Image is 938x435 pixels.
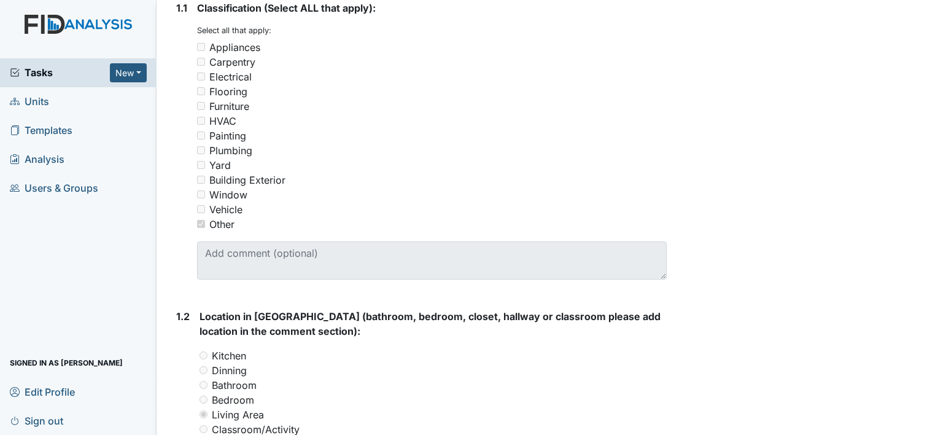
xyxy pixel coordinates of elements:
button: New [110,63,147,82]
div: Carpentry [209,55,255,69]
input: Kitchen [200,351,207,359]
div: Plumbing [209,143,252,158]
span: Sign out [10,411,63,430]
input: Painting [197,131,205,139]
input: Bedroom [200,396,207,404]
div: Appliances [209,40,260,55]
div: HVAC [209,114,236,128]
input: Electrical [197,72,205,80]
input: Building Exterior [197,176,205,184]
label: Kitchen [212,348,246,363]
label: Bathroom [212,378,257,393]
label: 1.1 [176,1,187,15]
input: Carpentry [197,58,205,66]
div: Building Exterior [209,173,285,187]
input: HVAC [197,117,205,125]
input: Flooring [197,87,205,95]
input: Appliances [197,43,205,51]
label: Living Area [212,407,264,422]
div: Vehicle [209,202,242,217]
div: Painting [209,128,246,143]
div: Electrical [209,69,252,84]
input: Bathroom [200,381,207,389]
span: Edit Profile [10,382,75,401]
input: Plumbing [197,146,205,154]
label: Bedroom [212,393,254,407]
input: Other [197,220,205,228]
span: Templates [10,121,72,140]
div: Other [209,217,234,232]
label: 1.2 [176,309,190,324]
span: Location in [GEOGRAPHIC_DATA] (bathroom, bedroom, closet, hallway or classroom please add locatio... [200,310,661,337]
span: Analysis [10,150,64,169]
input: Dinning [200,366,207,374]
div: Furniture [209,99,249,114]
input: Window [197,190,205,198]
span: Classification (Select ALL that apply): [197,2,376,14]
a: Tasks [10,65,110,80]
input: Classroom/Activity [200,425,207,433]
div: Flooring [209,84,247,99]
input: Vehicle [197,205,205,213]
div: Window [209,187,247,202]
div: Yard [209,158,231,173]
input: Furniture [197,102,205,110]
label: Dinning [212,363,247,378]
span: Users & Groups [10,179,98,198]
span: Units [10,92,49,111]
input: Living Area [200,410,207,418]
small: Select all that apply: [197,26,271,35]
input: Yard [197,161,205,169]
span: Signed in as [PERSON_NAME] [10,353,123,372]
